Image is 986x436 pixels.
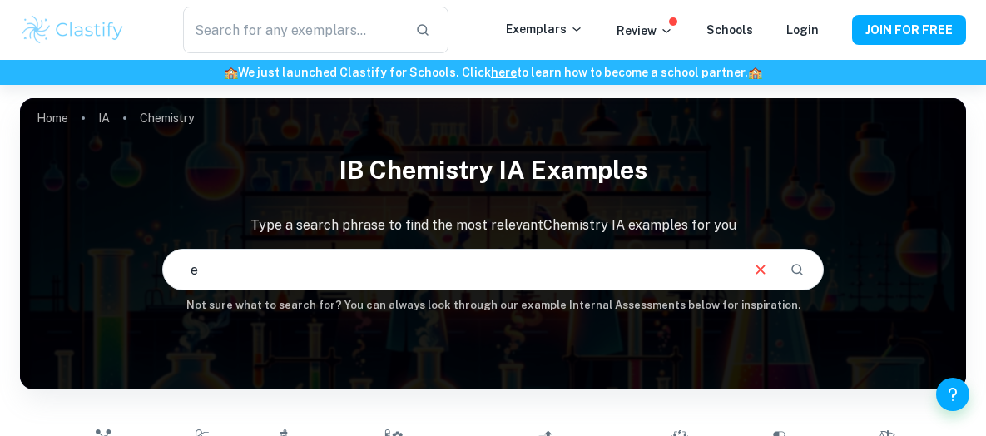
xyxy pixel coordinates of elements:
[140,109,194,127] p: Chemistry
[20,13,126,47] img: Clastify logo
[852,15,966,45] button: JOIN FOR FREE
[20,216,966,235] p: Type a search phrase to find the most relevant Chemistry IA examples for you
[786,23,819,37] a: Login
[745,254,776,285] button: Clear
[20,145,966,196] h1: IB Chemistry IA examples
[491,66,517,79] a: here
[183,7,403,53] input: Search for any exemplars...
[3,63,983,82] h6: We just launched Clastify for Schools. Click to learn how to become a school partner.
[506,20,583,38] p: Exemplars
[37,107,68,130] a: Home
[617,22,673,40] p: Review
[98,107,110,130] a: IA
[783,255,811,284] button: Search
[163,246,739,293] input: E.g. enthalpy of combustion, Winkler method, phosphate and temperature...
[224,66,238,79] span: 🏫
[936,378,969,411] button: Help and Feedback
[20,297,966,314] h6: Not sure what to search for? You can always look through our example Internal Assessments below f...
[748,66,762,79] span: 🏫
[706,23,753,37] a: Schools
